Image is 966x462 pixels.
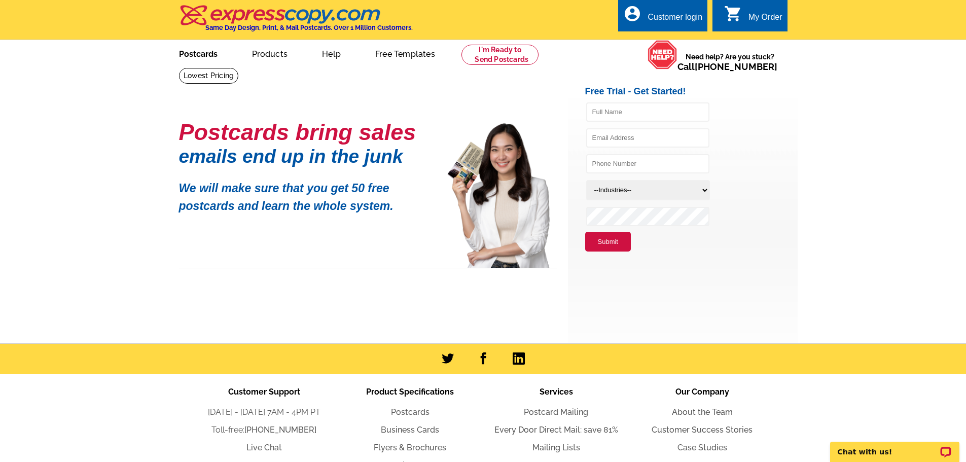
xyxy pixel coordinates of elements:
[494,425,618,435] a: Every Door Direct Mail: save 81%
[648,40,677,69] img: help
[648,13,702,27] div: Customer login
[623,5,641,23] i: account_circle
[391,407,430,417] a: Postcards
[381,425,439,435] a: Business Cards
[677,61,777,72] span: Call
[724,11,782,24] a: shopping_cart My Order
[163,41,234,65] a: Postcards
[179,172,433,215] p: We will make sure that you get 50 free postcards and learn the whole system.
[179,12,413,31] a: Same Day Design, Print, & Mail Postcards. Over 1 Million Customers.
[824,430,966,462] iframe: LiveChat chat widget
[586,154,709,173] input: Phone Number
[585,232,631,252] button: Submit
[585,86,798,97] h2: Free Trial - Get Started!
[191,406,337,418] li: [DATE] - [DATE] 7AM - 4PM PT
[236,41,304,65] a: Products
[677,52,782,72] span: Need help? Are you stuck?
[191,424,337,436] li: Toll-free:
[374,443,446,452] a: Flyers & Brochures
[359,41,451,65] a: Free Templates
[695,61,777,72] a: [PHONE_NUMBER]
[652,425,753,435] a: Customer Success Stories
[179,151,433,162] h1: emails end up in the junk
[672,407,733,417] a: About the Team
[246,443,282,452] a: Live Chat
[524,407,588,417] a: Postcard Mailing
[532,443,580,452] a: Mailing Lists
[540,387,573,397] span: Services
[205,24,413,31] h4: Same Day Design, Print, & Mail Postcards. Over 1 Million Customers.
[675,387,729,397] span: Our Company
[306,41,357,65] a: Help
[623,11,702,24] a: account_circle Customer login
[586,102,709,122] input: Full Name
[748,13,782,27] div: My Order
[228,387,300,397] span: Customer Support
[179,123,433,141] h1: Postcards bring sales
[586,128,709,148] input: Email Address
[724,5,742,23] i: shopping_cart
[677,443,727,452] a: Case Studies
[244,425,316,435] a: [PHONE_NUMBER]
[366,387,454,397] span: Product Specifications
